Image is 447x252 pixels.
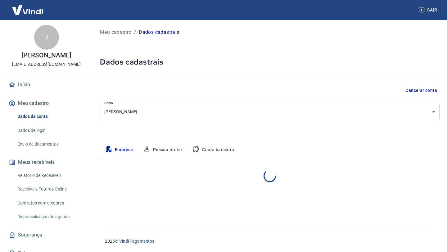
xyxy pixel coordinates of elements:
[7,155,85,169] button: Meus recebíveis
[138,142,187,157] button: Pessoa titular
[119,239,154,244] a: Vindi Pagamentos
[403,85,440,96] button: Cancelar conta
[15,124,85,137] a: Dados de login
[15,169,85,182] a: Relatório de Recebíveis
[7,97,85,110] button: Meu cadastro
[12,61,81,68] p: [EMAIL_ADDRESS][DOMAIN_NAME]
[100,142,138,157] button: Empresa
[417,4,440,16] button: Sair
[139,29,179,36] p: Dados cadastrais
[100,57,440,67] h5: Dados cadastrais
[15,183,85,196] a: Recebíveis Futuros Online
[7,228,85,242] a: Segurança
[15,197,85,209] a: Contratos com credores
[187,142,239,157] button: Conta bancária
[7,78,85,92] a: Início
[104,101,113,106] label: Conta
[34,25,59,50] div: J
[7,0,48,19] img: Vindi
[105,238,432,245] p: 2025 ©
[100,104,440,120] div: [PERSON_NAME]
[134,29,136,36] p: /
[15,210,85,223] a: Disponibilização de agenda
[100,29,132,36] a: Meu cadastro
[15,110,85,123] a: Dados da conta
[15,138,85,151] a: Envio de documentos
[21,52,71,59] p: [PERSON_NAME]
